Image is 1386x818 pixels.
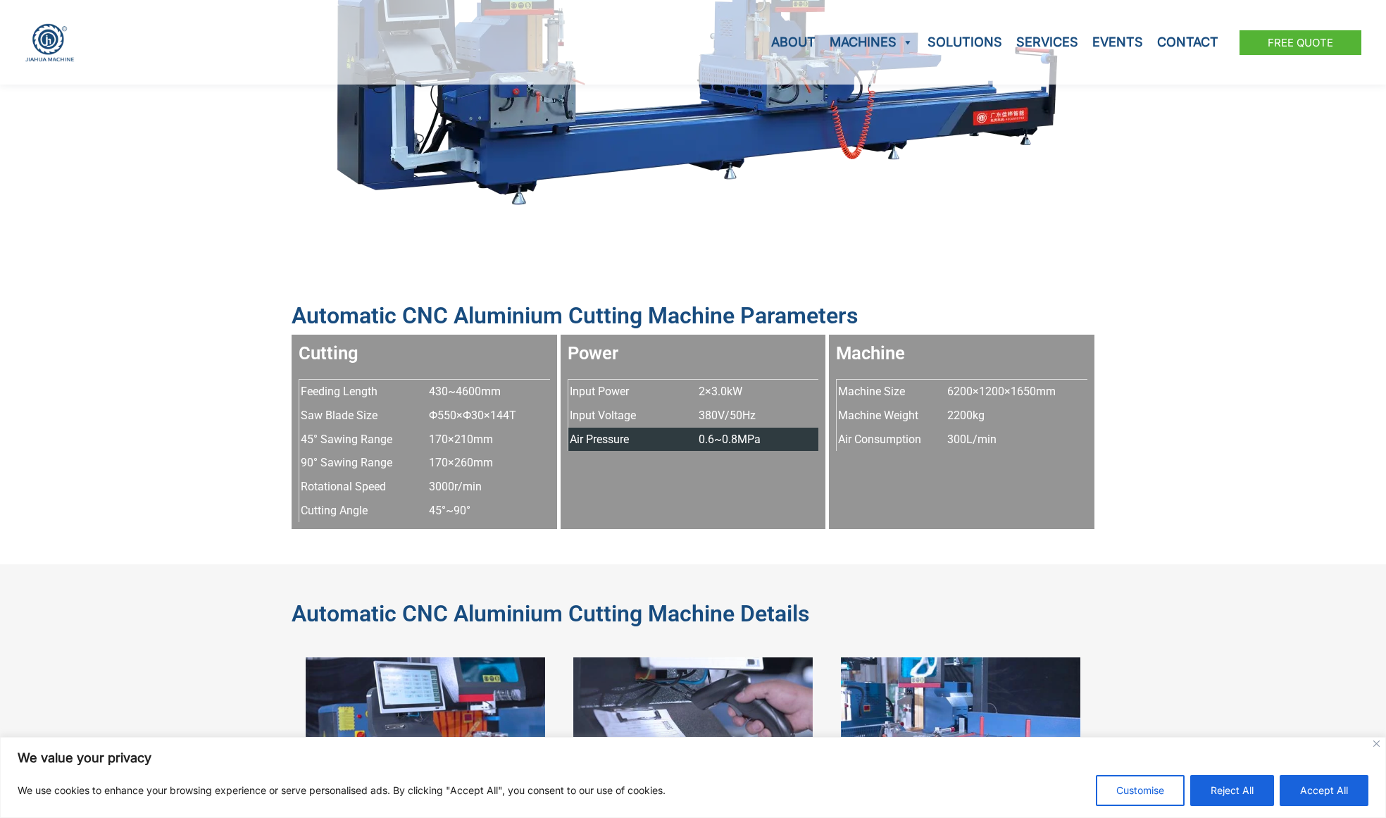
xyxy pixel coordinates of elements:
span: 3000r/min [429,476,482,497]
span: Machine Size [838,381,905,402]
button: Reject All [1190,775,1274,806]
a: Free Quote [1240,30,1361,55]
span: 170×210mm [429,429,493,450]
button: Customise [1096,775,1185,806]
span: Air Consumption [838,429,921,450]
span: Cutting Angle [301,500,368,521]
img: Automatic Double Head CNC Aluminium Cutting Machine (Outward)-JH-SZNW-550X4500 3 [573,657,813,792]
span: Input Voltage [570,405,636,426]
img: JH Aluminium Window & Door Processing Machines [25,23,75,62]
span: 380V/50Hz [699,405,756,426]
span: 430~4600mm [429,381,501,402]
span: Input Power [570,381,629,402]
h3: Power [568,342,819,365]
span: 300L/min [947,429,997,450]
span: 0.6~0.8MPa [699,429,761,450]
h2: Automatic CNC aluminium cutting machine Parameters [292,302,1094,331]
span: 2×3.0kW [699,381,742,402]
span: 45°~90° [429,500,470,521]
span: 45° Sawing Range [301,429,392,450]
span: Saw Blade Size [301,405,377,426]
button: Accept All [1280,775,1368,806]
h3: Machine [836,342,1087,365]
h3: Cutting [299,342,550,365]
img: Automatic Double Head CNC Aluminium Cutting Machine (Outward)-JH-SZNW-550X4500 4 [841,657,1080,792]
span: Rotational Speed [301,476,386,497]
img: Automatic Double Head CNC Aluminium Cutting Machine (Outward)-JH-SZNW-550X4500 2 [306,657,545,792]
p: We value your privacy [18,750,1368,767]
span: 90° Sawing Range [301,452,392,473]
img: Close [1373,740,1380,747]
span: Ф550×Ф30×144T [429,405,516,426]
span: 6200×1200×1650mm [947,381,1056,402]
span: Machine Weight [838,405,918,426]
span: 2200kg [947,405,985,426]
span: Air Pressure [570,429,629,450]
span: 170×260mm [429,452,493,473]
p: We use cookies to enhance your browsing experience or serve personalised ads. By clicking "Accept... [18,782,666,799]
span: Feeding Length [301,381,377,402]
h2: Automatic CNC aluminium cutting machine Details [292,600,1094,629]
